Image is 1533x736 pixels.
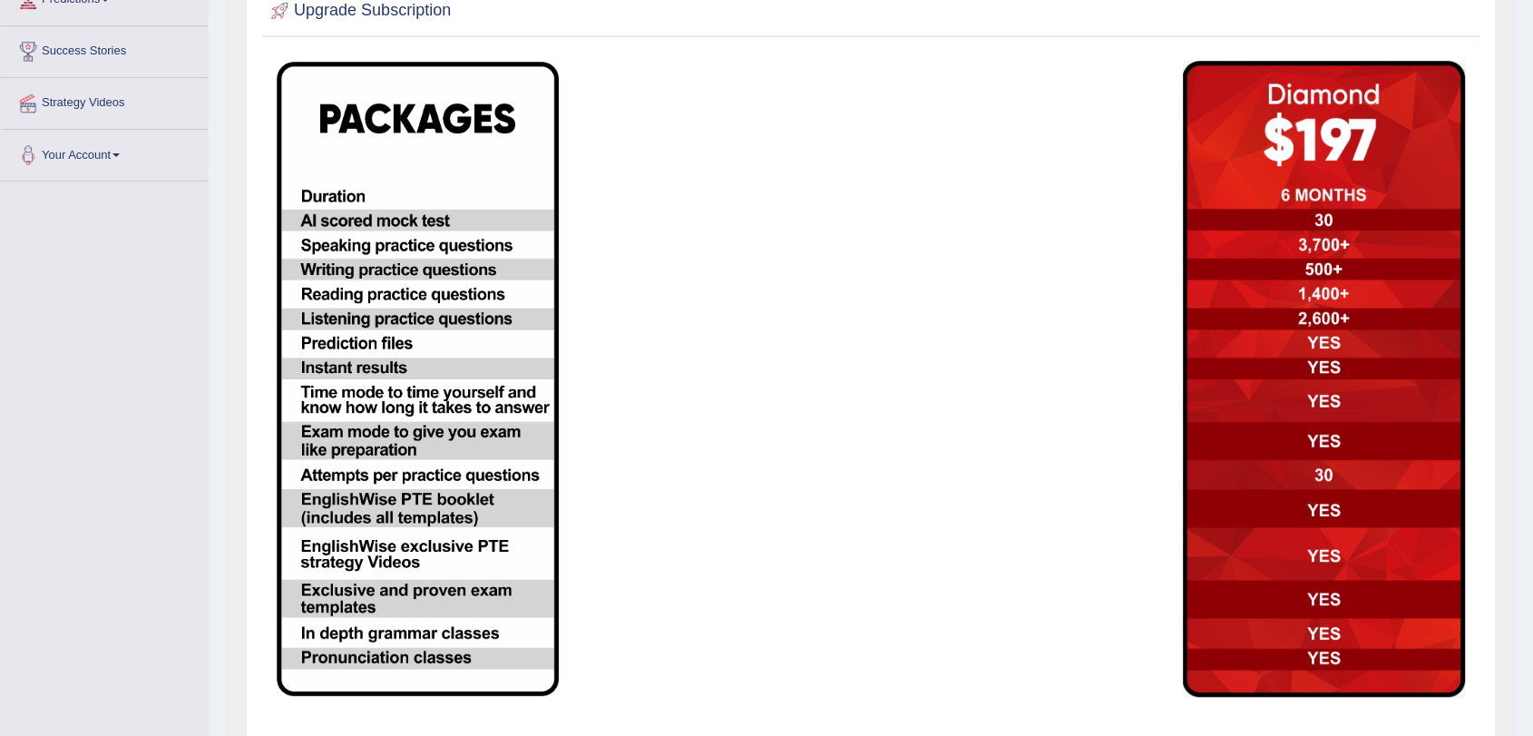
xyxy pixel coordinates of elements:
a: Success Stories [1,26,208,72]
a: Your Account [1,130,208,175]
a: Strategy Videos [1,78,208,123]
img: EW package [277,62,559,696]
img: aud-diamond.png [1183,61,1465,698]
